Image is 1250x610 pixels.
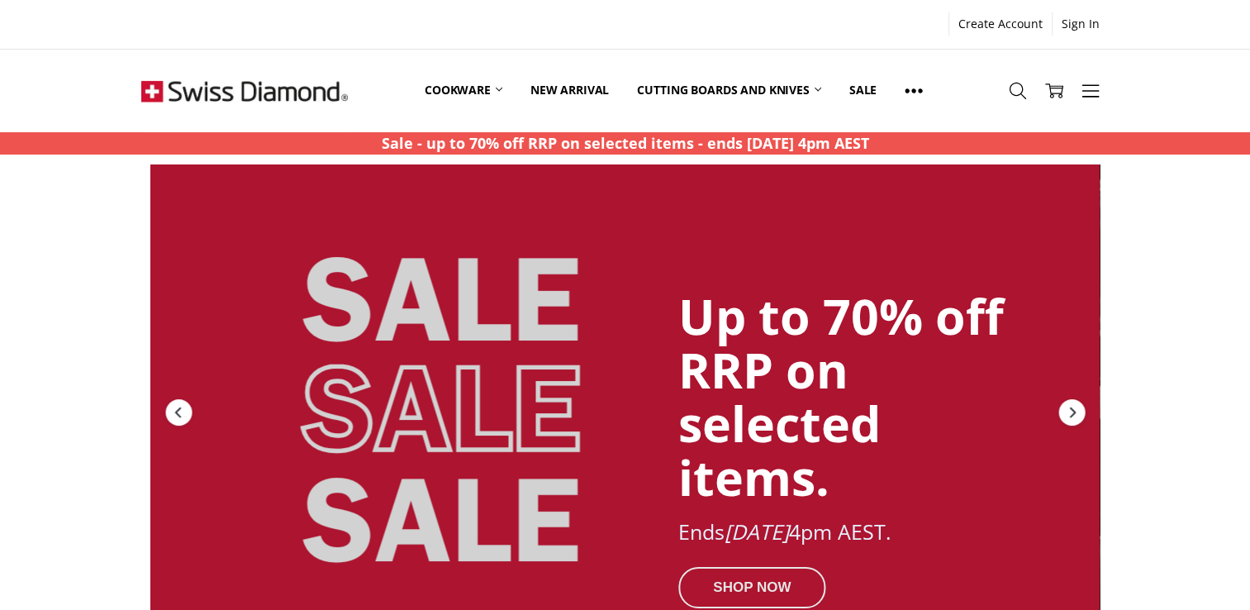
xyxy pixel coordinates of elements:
a: Sign In [1053,12,1109,36]
a: Create Account [949,12,1052,36]
img: Free Shipping On Every Order [141,50,348,132]
a: Show All [891,54,937,128]
a: Cookware [411,54,516,127]
a: Sale [835,54,891,127]
a: Cutting boards and knives [623,54,835,127]
div: Previous [164,398,193,427]
div: SHOP NOW [678,566,826,608]
a: New arrival [516,54,623,127]
div: Ends 4pm AEST. [678,521,1012,544]
div: Next [1057,398,1086,427]
em: [DATE] [725,517,789,546]
strong: Sale - up to 70% off RRP on selected items - ends [DATE] 4pm AEST [382,133,869,153]
div: Up to 70% off RRP on selected items. [678,289,1012,504]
